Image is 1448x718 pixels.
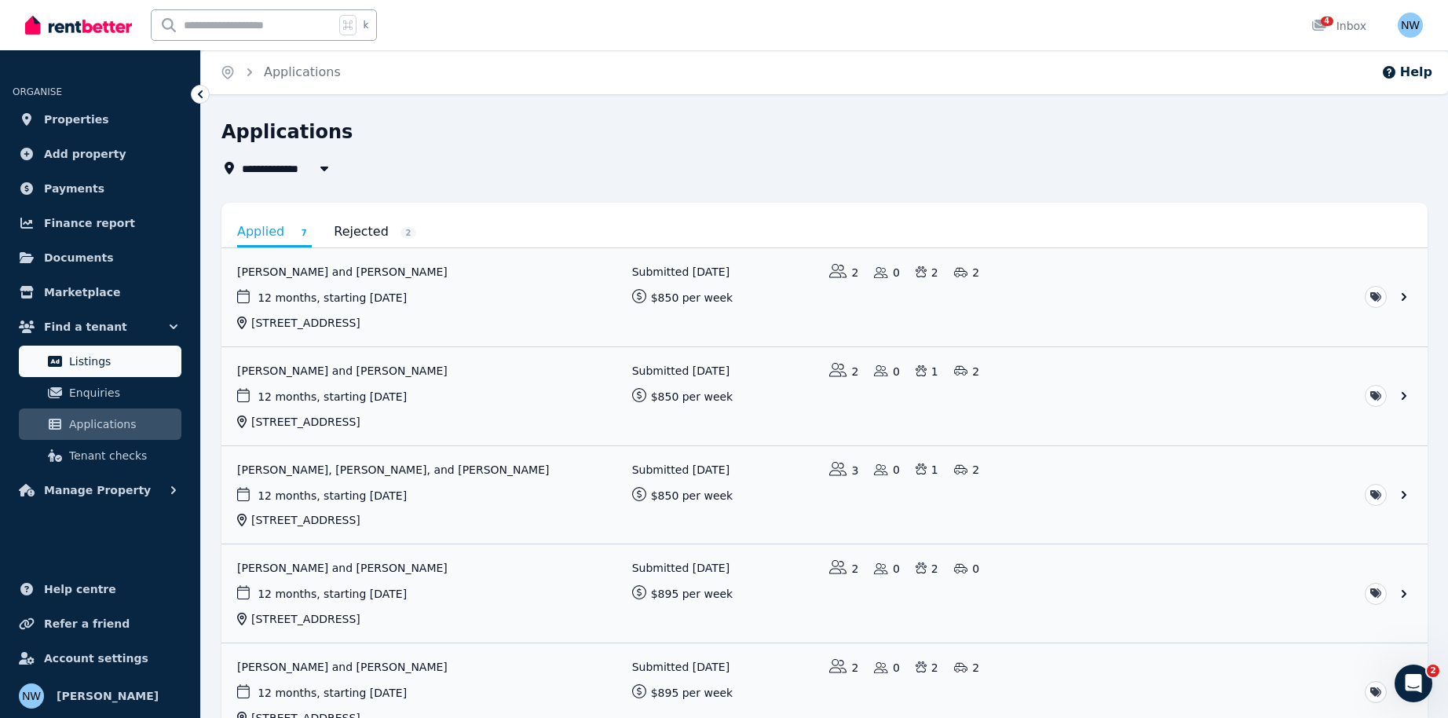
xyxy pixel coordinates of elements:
[363,19,368,31] span: k
[69,352,175,371] span: Listings
[44,214,135,233] span: Finance report
[44,317,127,336] span: Find a tenant
[19,346,181,377] a: Listings
[44,649,148,668] span: Account settings
[44,179,104,198] span: Payments
[13,573,188,605] a: Help centre
[44,248,114,267] span: Documents
[13,86,62,97] span: ORGANISE
[13,311,188,343] button: Find a tenant
[1398,13,1423,38] img: Nicole Welch
[44,283,120,302] span: Marketplace
[264,64,341,79] a: Applications
[69,446,175,465] span: Tenant checks
[44,580,116,599] span: Help centre
[237,218,312,247] a: Applied
[57,687,159,705] span: [PERSON_NAME]
[19,377,181,408] a: Enquiries
[13,474,188,506] button: Manage Property
[13,104,188,135] a: Properties
[19,440,181,471] a: Tenant checks
[13,643,188,674] a: Account settings
[221,119,353,145] h1: Applications
[1395,665,1432,702] iframe: Intercom live chat
[400,227,416,239] span: 2
[69,383,175,402] span: Enquiries
[201,50,360,94] nav: Breadcrumb
[334,218,416,245] a: Rejected
[44,110,109,129] span: Properties
[69,415,175,434] span: Applications
[13,277,188,308] a: Marketplace
[1381,63,1432,82] button: Help
[44,481,151,500] span: Manage Property
[221,248,1428,346] a: View application: Adriana Ao and Zachary Besson
[13,207,188,239] a: Finance report
[1427,665,1439,677] span: 2
[19,683,44,709] img: Nicole Welch
[221,347,1428,445] a: View application: Vinicius Benevides Kohn and Laura Vianna
[19,408,181,440] a: Applications
[13,173,188,204] a: Payments
[296,227,312,239] span: 7
[25,13,132,37] img: RentBetter
[1311,18,1366,34] div: Inbox
[1321,16,1333,26] span: 4
[44,145,126,163] span: Add property
[13,242,188,273] a: Documents
[44,614,130,633] span: Refer a friend
[13,608,188,639] a: Refer a friend
[13,138,188,170] a: Add property
[221,544,1428,643] a: View application: Nicky Sutton and Michael Sutton
[221,446,1428,544] a: View application: Sophie Vella, Jordan De cristofaro, and Lachlan Vella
